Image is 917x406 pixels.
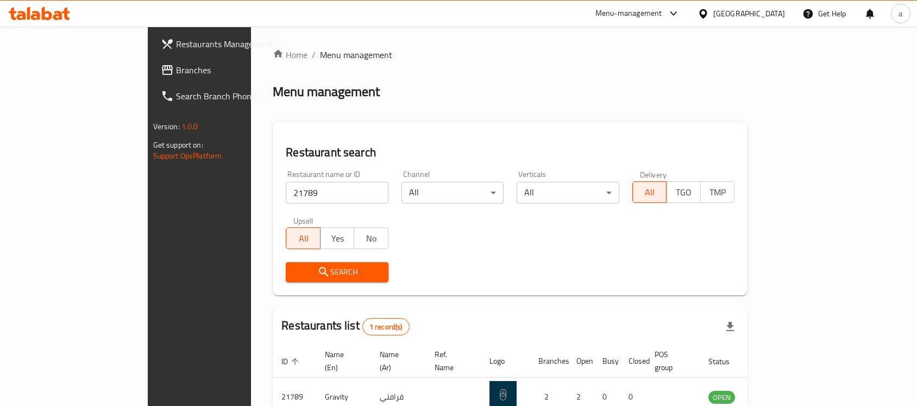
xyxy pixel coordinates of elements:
[153,119,180,134] span: Version:
[380,348,413,374] span: Name (Ar)
[705,185,731,200] span: TMP
[671,185,696,200] span: TGO
[325,231,350,246] span: Yes
[286,227,321,249] button: All
[530,345,568,378] th: Branches
[291,231,316,246] span: All
[286,144,734,161] h2: Restaurant search
[655,348,687,374] span: POS group
[176,64,292,77] span: Branches
[273,48,748,61] nav: breadcrumb
[708,391,735,404] span: OPEN
[640,170,667,178] label: Delivery
[700,181,735,203] button: TMP
[363,322,409,332] span: 1 record(s)
[325,348,358,374] span: Name (En)
[153,149,222,163] a: Support.OpsPlatform
[708,355,744,368] span: Status
[152,31,301,57] a: Restaurants Management
[273,83,380,100] h2: Menu management
[666,181,701,203] button: TGO
[176,37,292,50] span: Restaurants Management
[899,8,902,20] span: a
[568,345,594,378] th: Open
[176,90,292,103] span: Search Branch Phone
[435,348,468,374] span: Ref. Name
[320,48,392,61] span: Menu management
[152,57,301,83] a: Branches
[152,83,301,109] a: Search Branch Phone
[294,265,380,279] span: Search
[286,182,388,204] input: Search for restaurant name or ID..
[517,182,619,204] div: All
[620,345,646,378] th: Closed
[354,227,388,249] button: No
[320,227,355,249] button: Yes
[293,217,313,224] label: Upsell
[708,391,735,404] div: OPEN
[713,8,785,20] div: [GEOGRAPHIC_DATA]
[717,314,743,340] div: Export file
[401,182,504,204] div: All
[181,119,198,134] span: 1.0.0
[281,355,302,368] span: ID
[594,345,620,378] th: Busy
[153,138,203,152] span: Get support on:
[595,7,662,20] div: Menu-management
[481,345,530,378] th: Logo
[281,318,409,335] h2: Restaurants list
[632,181,667,203] button: All
[286,262,388,282] button: Search
[637,185,663,200] span: All
[359,231,384,246] span: No
[312,48,316,61] li: /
